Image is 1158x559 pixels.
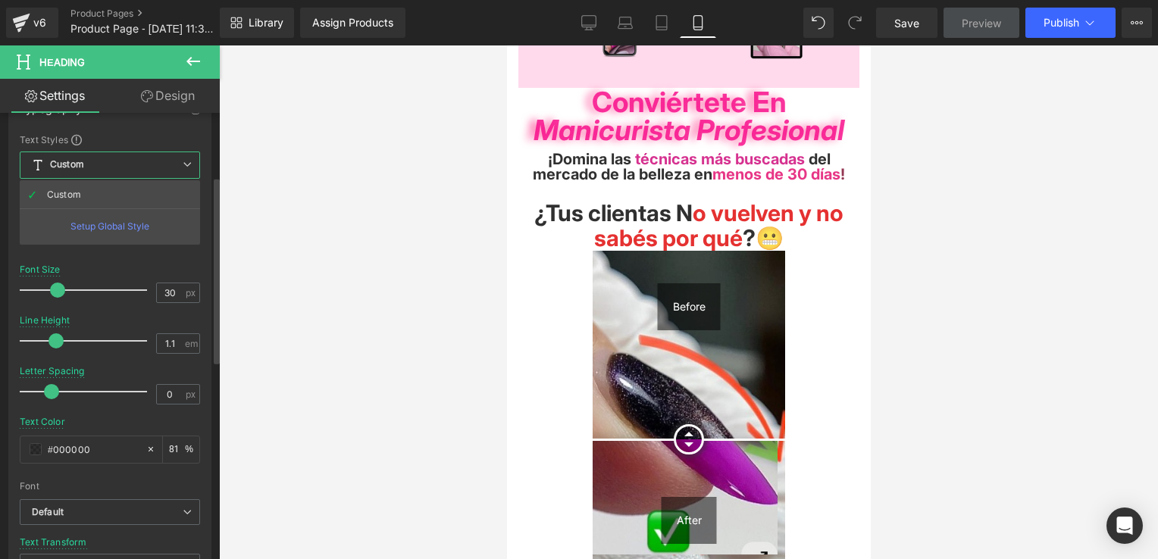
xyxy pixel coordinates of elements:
[20,417,65,427] div: Text Color
[70,23,216,35] span: Product Page - [DATE] 11:38:37
[220,8,294,38] a: New Library
[20,94,82,115] div: Typography
[20,133,200,145] div: Text Styles
[185,389,198,399] span: px
[39,56,85,68] span: Heading
[840,8,870,38] button: Redo
[32,506,64,519] i: Default
[1122,8,1152,38] button: More
[20,315,70,326] div: Line Height
[48,441,139,458] input: Color
[680,8,716,38] a: Mobile
[185,288,198,298] span: px
[803,8,834,38] button: Undo
[1044,17,1079,29] span: Publish
[312,17,393,29] div: Assign Products
[50,158,84,171] b: Custom
[6,8,58,38] a: v6
[47,189,81,200] div: Custom
[607,8,643,38] a: Laptop
[894,15,919,31] span: Save
[571,8,607,38] a: Desktop
[643,8,680,38] a: Tablet
[20,481,200,492] div: Font
[20,264,61,275] div: Font Size
[20,537,87,548] div: Text Transform
[1025,8,1116,38] button: Publish
[962,15,1001,31] span: Preview
[249,16,283,30] span: Library
[20,208,200,244] div: Setup Global Style
[1106,507,1143,544] div: Open Intercom Messenger
[20,366,85,376] div: Letter Spacing
[944,8,1019,38] a: Preview
[30,13,49,33] div: v6
[185,339,198,348] span: em
[113,79,223,113] a: Design
[70,8,245,20] a: Product Pages
[163,436,199,463] div: %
